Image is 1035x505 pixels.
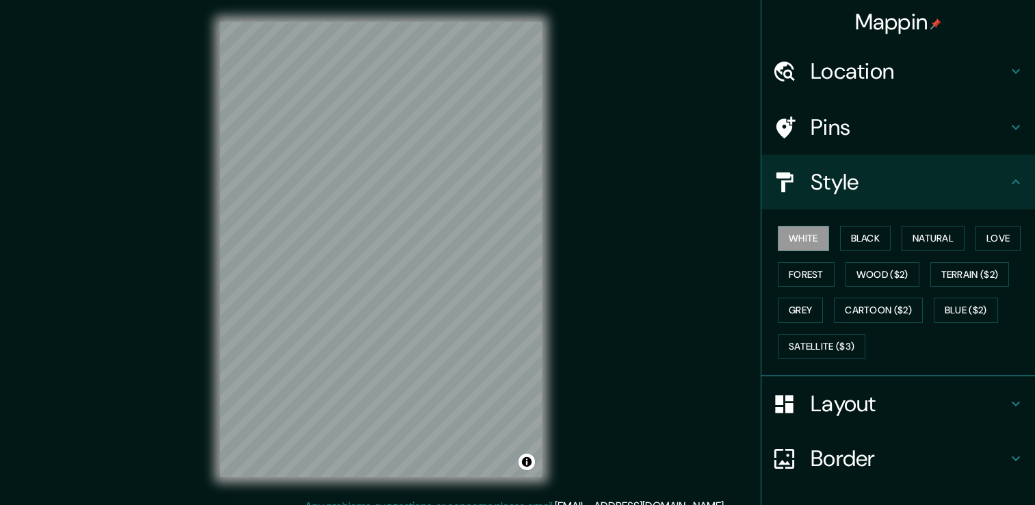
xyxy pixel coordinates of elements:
[778,334,865,359] button: Satellite ($3)
[761,376,1035,431] div: Layout
[846,262,919,287] button: Wood ($2)
[220,22,542,477] canvas: Map
[930,18,941,29] img: pin-icon.png
[811,57,1008,85] h4: Location
[930,262,1010,287] button: Terrain ($2)
[761,100,1035,155] div: Pins
[811,114,1008,141] h4: Pins
[855,8,942,36] h4: Mappin
[811,445,1008,472] h4: Border
[778,226,829,251] button: White
[811,168,1008,196] h4: Style
[778,262,835,287] button: Forest
[761,431,1035,486] div: Border
[902,226,965,251] button: Natural
[913,452,1020,490] iframe: Help widget launcher
[519,454,535,470] button: Toggle attribution
[811,390,1008,417] h4: Layout
[761,155,1035,209] div: Style
[761,44,1035,99] div: Location
[778,298,823,323] button: Grey
[834,298,923,323] button: Cartoon ($2)
[840,226,891,251] button: Black
[934,298,998,323] button: Blue ($2)
[975,226,1021,251] button: Love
